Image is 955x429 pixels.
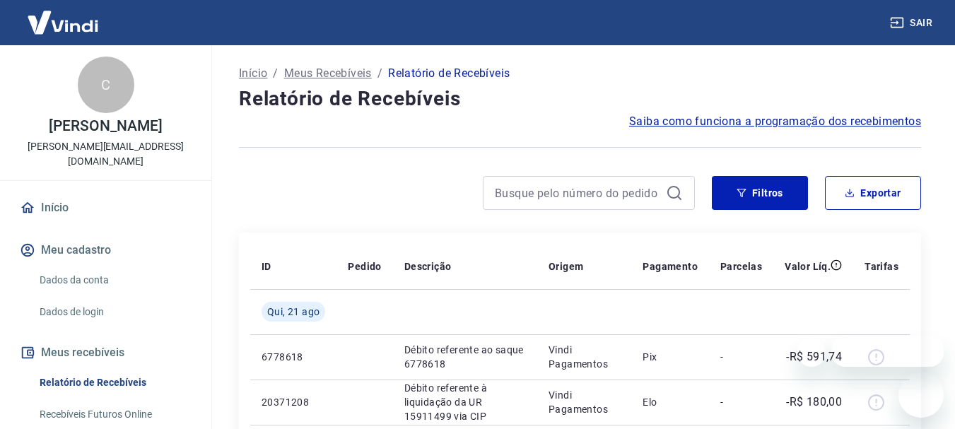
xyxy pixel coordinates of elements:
[284,65,372,82] a: Meus Recebíveis
[388,65,510,82] p: Relatório de Recebíveis
[262,259,271,274] p: ID
[785,259,831,274] p: Valor Líq.
[865,259,898,274] p: Tarifas
[262,395,325,409] p: 20371208
[17,235,194,266] button: Meu cadastro
[825,176,921,210] button: Exportar
[239,65,267,82] a: Início
[549,388,620,416] p: Vindi Pagamentos
[720,395,762,409] p: -
[34,400,194,429] a: Recebíveis Futuros Online
[377,65,382,82] p: /
[273,65,278,82] p: /
[495,182,660,204] input: Busque pelo número do pedido
[262,350,325,364] p: 6778618
[643,259,698,274] p: Pagamento
[887,10,938,36] button: Sair
[34,368,194,397] a: Relatório de Recebíveis
[797,339,826,367] iframe: Fechar mensagem
[34,266,194,295] a: Dados da conta
[348,259,381,274] p: Pedido
[404,381,526,423] p: Débito referente à liquidação da UR 15911499 via CIP
[786,394,842,411] p: -R$ 180,00
[17,192,194,223] a: Início
[898,372,944,418] iframe: Botão para abrir a janela de mensagens
[786,348,842,365] p: -R$ 591,74
[78,57,134,113] div: C
[643,350,698,364] p: Pix
[831,336,944,367] iframe: Mensagem da empresa
[34,298,194,327] a: Dados de login
[549,259,583,274] p: Origem
[267,305,320,319] span: Qui, 21 ago
[239,85,921,113] h4: Relatório de Recebíveis
[404,259,452,274] p: Descrição
[712,176,808,210] button: Filtros
[17,337,194,368] button: Meus recebíveis
[49,119,162,134] p: [PERSON_NAME]
[720,259,762,274] p: Parcelas
[549,343,620,371] p: Vindi Pagamentos
[11,139,200,169] p: [PERSON_NAME][EMAIL_ADDRESS][DOMAIN_NAME]
[629,113,921,130] a: Saiba como funciona a programação dos recebimentos
[404,343,526,371] p: Débito referente ao saque 6778618
[17,1,109,44] img: Vindi
[643,395,698,409] p: Elo
[720,350,762,364] p: -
